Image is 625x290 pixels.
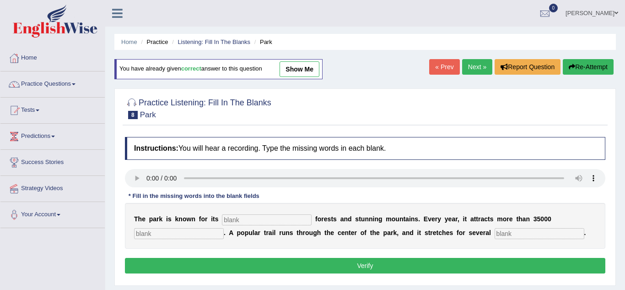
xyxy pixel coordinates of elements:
[516,215,518,223] b: t
[428,229,431,236] b: t
[418,215,420,223] b: .
[253,229,254,236] b: l
[386,215,391,223] b: m
[303,229,305,236] b: r
[134,215,138,223] b: T
[430,229,432,236] b: r
[305,229,309,236] b: o
[485,229,489,236] b: a
[333,215,337,223] b: s
[205,215,207,223] b: r
[128,111,138,119] span: 8
[258,229,260,236] b: r
[279,229,281,236] b: r
[392,215,396,223] b: o
[178,38,250,45] a: Listening: Fill In The Blanks
[429,59,459,75] a: « Prev
[448,215,452,223] b: e
[153,215,156,223] b: a
[328,215,331,223] b: s
[140,110,156,119] small: Park
[331,215,333,223] b: t
[309,229,313,236] b: u
[458,215,459,223] b: ,
[399,215,404,223] b: n
[393,229,397,236] b: k
[222,214,312,225] input: blank
[469,229,472,236] b: s
[488,215,490,223] b: t
[370,229,372,236] b: t
[272,229,274,236] b: i
[178,215,183,223] b: n
[378,215,383,223] b: g
[540,215,544,223] b: 0
[229,229,233,236] b: A
[490,215,494,223] b: s
[376,229,380,236] b: e
[351,229,355,236] b: e
[186,215,191,223] b: w
[241,229,245,236] b: o
[282,229,286,236] b: u
[476,215,478,223] b: t
[437,215,441,223] b: y
[463,215,465,223] b: i
[395,215,399,223] b: u
[409,229,414,236] b: d
[318,215,322,223] b: o
[245,229,249,236] b: p
[264,229,266,236] b: t
[438,229,442,236] b: c
[159,215,163,223] b: k
[417,229,419,236] b: i
[509,215,513,223] b: e
[391,229,393,236] b: r
[142,215,145,223] b: e
[474,215,476,223] b: t
[349,229,351,236] b: t
[286,229,290,236] b: n
[411,215,415,223] b: n
[503,215,507,223] b: o
[340,215,344,223] b: a
[313,229,317,236] b: g
[125,137,605,160] h4: You will hear a recording. Type the missing words in each blank.
[462,59,492,75] a: Next »
[483,229,485,236] b: r
[191,215,195,223] b: n
[361,229,365,236] b: o
[506,215,509,223] b: r
[446,229,450,236] b: e
[497,215,502,223] b: m
[409,215,411,223] b: i
[463,229,465,236] b: r
[201,215,205,223] b: o
[321,215,323,223] b: r
[442,229,446,236] b: h
[455,215,458,223] b: r
[274,229,276,236] b: l
[121,38,137,45] a: Home
[338,229,341,236] b: c
[480,229,483,236] b: e
[299,229,303,236] b: h
[397,229,399,236] b: ,
[215,215,219,223] b: s
[237,229,241,236] b: p
[478,215,480,223] b: r
[387,229,391,236] b: a
[484,215,488,223] b: c
[480,215,484,223] b: a
[0,124,105,147] a: Predictions
[419,229,421,236] b: t
[403,215,405,223] b: t
[495,59,560,75] button: Report Question
[114,59,323,79] div: You have already given answer to this question
[348,215,352,223] b: d
[523,215,526,223] b: a
[383,229,388,236] b: p
[134,144,178,152] b: Instructions:
[361,215,365,223] b: u
[0,150,105,173] a: Success Stories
